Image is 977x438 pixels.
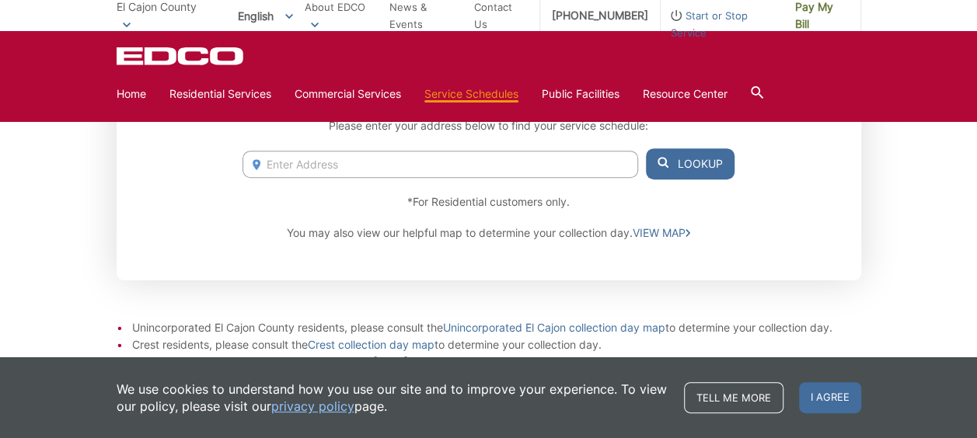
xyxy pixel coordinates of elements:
[295,85,401,103] a: Commercial Services
[169,85,271,103] a: Residential Services
[646,148,734,179] button: Lookup
[132,353,861,370] li: Blossom Valley residents, your collection day is [DATE].
[132,319,861,336] li: Unincorporated El Cajon County residents, please consult the to determine your collection day.
[633,224,690,242] a: VIEW MAP
[684,382,783,413] a: Tell me more
[542,85,619,103] a: Public Facilities
[243,224,734,242] p: You may also view our helpful map to determine your collection day.
[424,85,518,103] a: Service Schedules
[226,3,305,29] span: English
[117,381,668,415] p: We use cookies to understand how you use our site and to improve your experience. To view our pol...
[308,336,434,353] a: Crest collection day map
[117,47,246,65] a: EDCD logo. Return to the homepage.
[132,336,861,353] li: Crest residents, please consult the to determine your collection day.
[243,117,734,134] p: Please enter your address below to find your service schedule:
[799,382,861,413] span: I agree
[243,151,637,178] input: Enter Address
[243,193,734,210] p: *For Residential customers only.
[643,85,728,103] a: Resource Center
[443,319,665,336] a: Unincorporated El Cajon collection day map
[117,85,146,103] a: Home
[271,398,354,415] a: privacy policy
